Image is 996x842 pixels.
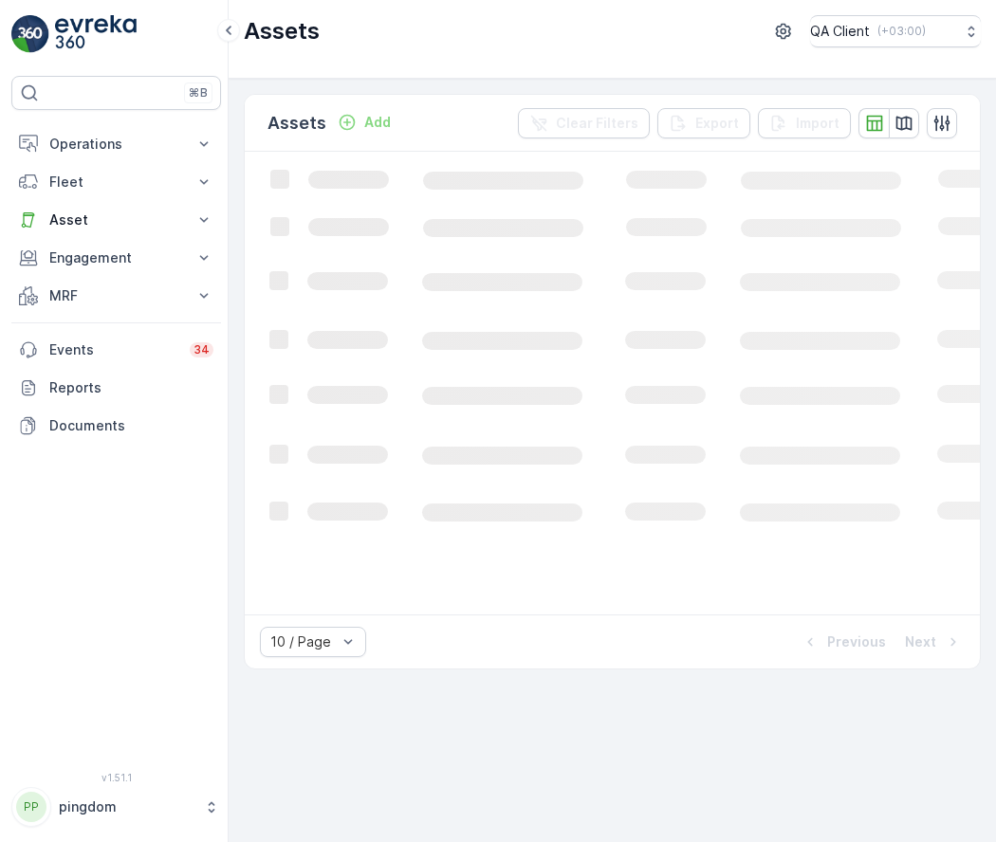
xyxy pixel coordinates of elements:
[11,201,221,239] button: Asset
[11,163,221,201] button: Fleet
[799,631,888,653] button: Previous
[49,286,183,305] p: MRF
[330,111,398,134] button: Add
[49,135,183,154] p: Operations
[364,113,391,132] p: Add
[695,114,739,133] p: Export
[827,632,886,651] p: Previous
[267,110,326,137] p: Assets
[905,632,936,651] p: Next
[11,331,221,369] a: Events34
[59,797,194,816] p: pingdom
[11,407,221,445] a: Documents
[189,85,208,101] p: ⌘B
[16,792,46,822] div: PP
[11,277,221,315] button: MRF
[11,369,221,407] a: Reports
[11,787,221,827] button: PPpingdom
[11,125,221,163] button: Operations
[810,22,870,41] p: QA Client
[49,210,183,229] p: Asset
[11,772,221,783] span: v 1.51.1
[194,342,210,357] p: 34
[518,108,650,138] button: Clear Filters
[796,114,839,133] p: Import
[49,416,213,435] p: Documents
[11,239,221,277] button: Engagement
[49,173,183,192] p: Fleet
[55,15,137,53] img: logo_light-DOdMpM7g.png
[657,108,750,138] button: Export
[49,378,213,397] p: Reports
[903,631,965,653] button: Next
[758,108,851,138] button: Import
[556,114,638,133] p: Clear Filters
[244,16,320,46] p: Assets
[49,340,178,359] p: Events
[11,15,49,53] img: logo
[49,248,183,267] p: Engagement
[877,24,926,39] p: ( +03:00 )
[810,15,981,47] button: QA Client(+03:00)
